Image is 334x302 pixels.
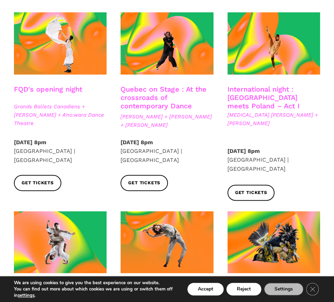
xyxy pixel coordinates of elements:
a: International night : [GEOGRAPHIC_DATA] meets Poland – Act I [227,85,300,110]
span: Get tickets [235,189,267,196]
a: FQD's opening night [14,85,82,93]
button: Accept [187,283,224,295]
p: [GEOGRAPHIC_DATA] | [GEOGRAPHIC_DATA] [121,138,213,165]
span: Get tickets [128,179,160,187]
p: [GEOGRAPHIC_DATA] | [GEOGRAPHIC_DATA] [227,147,320,173]
p: We are using cookies to give you the best experience on our website. [14,280,176,286]
strong: [DATE] 8pm [121,139,153,146]
p: [GEOGRAPHIC_DATA] | [GEOGRAPHIC_DATA] [14,138,107,165]
strong: [DATE] 8pm [14,139,46,146]
a: Get tickets [121,175,168,191]
a: Get tickets [14,175,61,191]
button: Close GDPR Cookie Banner [306,283,319,295]
span: Get tickets [22,179,54,187]
span: [MEDICAL_DATA] [PERSON_NAME] + [PERSON_NAME] [227,111,320,127]
a: Get tickets [227,185,275,200]
a: Quebec on Stage : At the crossroads of contemporary Dance [121,85,206,110]
span: [PERSON_NAME] + [PERSON_NAME] + [PERSON_NAME] [121,113,213,129]
button: Reject [226,283,261,295]
p: You can find out more about which cookies we are using or switch them off in . [14,286,176,299]
button: settings [18,292,34,299]
strong: [DATE] 8pm [227,148,260,154]
button: Settings [264,283,303,295]
span: Grands Ballets Canadiens + [PERSON_NAME] + A'no:wara Dance Theatre [14,102,107,127]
